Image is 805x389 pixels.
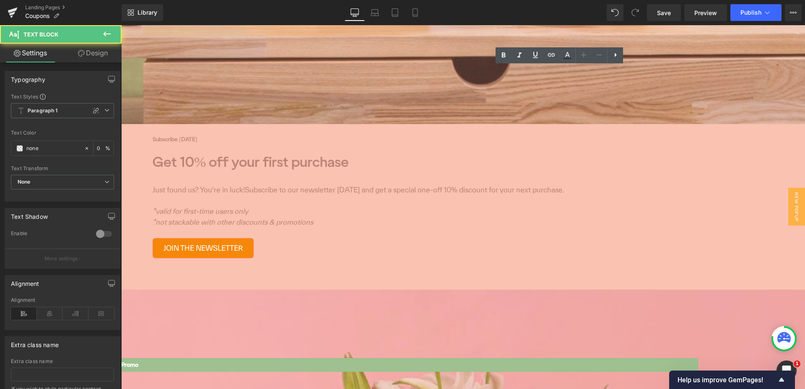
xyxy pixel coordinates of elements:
button: More settings [5,249,120,268]
span: Save [657,8,671,17]
div: % [93,141,114,156]
div: Typography [11,71,45,83]
a: Mobile [405,4,425,21]
button: Show survey - Help us improve GemPages! [678,375,787,385]
div: Extra class name [11,358,114,364]
button: Undo [607,4,623,21]
span: Preview [694,8,717,17]
a: Tablet [385,4,405,21]
button: Redo [627,4,644,21]
span: Join the Newsletter [42,218,122,228]
span: Coupons [25,13,50,19]
span: Library [138,9,157,16]
div: Text Styles [11,93,114,100]
a: Preview [684,4,727,21]
input: Color [26,144,80,153]
button: Publish [730,4,782,21]
div: Extra class name [11,337,59,348]
b: None [18,179,31,185]
div: Alignment [11,275,39,287]
span: New Popup [667,163,684,200]
a: Landing Pages [25,4,122,11]
iframe: Intercom live chat [776,360,797,381]
div: Alignment [11,297,114,303]
p: More settings [44,255,78,262]
span: Text Block [23,31,58,38]
a: Desktop [345,4,365,21]
div: Text Transform [11,166,114,171]
div: Text Shadow [11,208,48,220]
b: Paragraph 1 [28,107,58,114]
span: Publish [740,9,761,16]
a: Design [62,44,123,62]
a: Laptop [365,4,385,21]
span: Help us improve GemPages! [678,376,776,384]
a: Join the Newsletter [31,213,132,233]
a: New Library [122,4,163,21]
span: 1 [794,360,800,367]
div: Enable [11,230,88,239]
div: Text Color [11,130,114,136]
button: More [785,4,802,21]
